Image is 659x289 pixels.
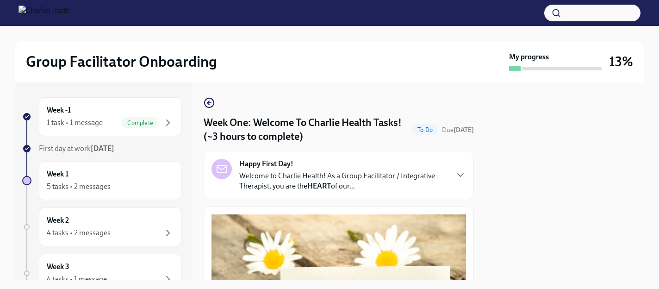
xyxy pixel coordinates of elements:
h6: Week 3 [47,262,69,272]
strong: HEART [307,182,331,190]
h4: Week One: Welcome To Charlie Health Tasks! (~3 hours to complete) [204,116,408,144]
a: Week -11 task • 1 messageComplete [22,97,181,136]
span: First day at work [39,144,114,153]
a: Week 24 tasks • 2 messages [22,207,181,246]
span: Complete [122,119,159,126]
div: 4 tasks • 1 message [47,274,107,284]
div: 1 task • 1 message [47,118,103,128]
strong: Happy First Day! [239,159,293,169]
h6: Week 1 [47,169,68,179]
p: Welcome to Charlie Health! As a Group Facilitator / Integrative Therapist, you are the of our... [239,171,448,191]
strong: [DATE] [91,144,114,153]
h2: Group Facilitator Onboarding [26,52,217,71]
span: To Do [412,126,438,133]
img: CharlieHealth [19,6,70,20]
h6: Week 2 [47,215,69,226]
strong: My progress [509,52,549,62]
div: 5 tasks • 2 messages [47,182,111,192]
span: August 18th, 2025 10:00 [442,126,474,134]
a: Week 15 tasks • 2 messages [22,161,181,200]
h6: Week -1 [47,105,71,115]
span: Due [442,126,474,134]
strong: [DATE] [454,126,474,134]
div: 4 tasks • 2 messages [47,228,111,238]
h3: 13% [609,53,633,70]
a: First day at work[DATE] [22,144,181,154]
